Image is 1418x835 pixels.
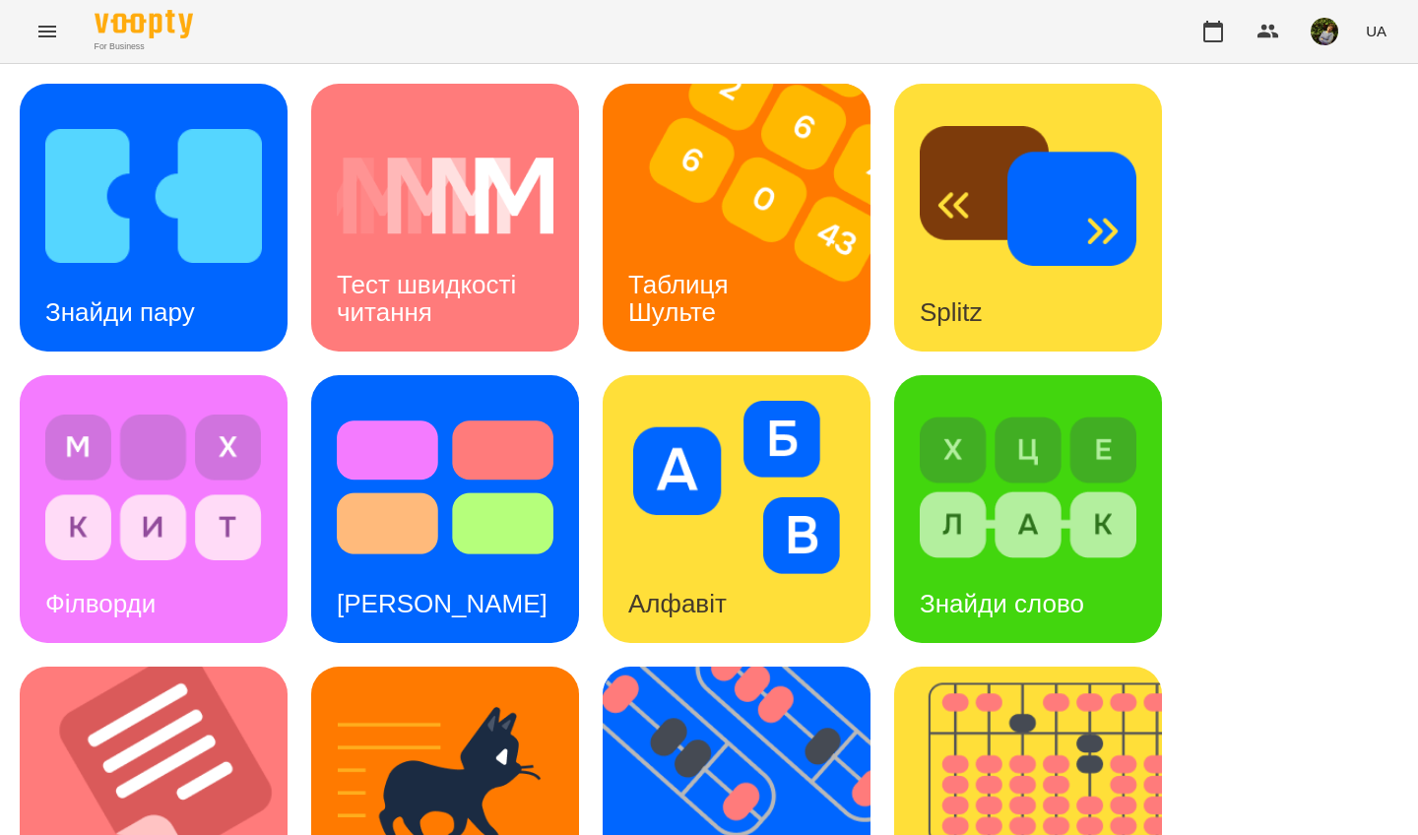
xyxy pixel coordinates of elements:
[45,589,156,618] h3: Філворди
[45,109,262,283] img: Знайди пару
[45,297,195,327] h3: Знайди пару
[24,8,71,55] button: Menu
[603,84,870,352] a: Таблиця ШультеТаблиця Шульте
[603,84,895,352] img: Таблиця Шульте
[1311,18,1338,45] img: b75e9dd987c236d6cf194ef640b45b7d.jpg
[1366,21,1386,41] span: UA
[337,270,523,326] h3: Тест швидкості читання
[337,109,553,283] img: Тест швидкості читання
[45,401,262,574] img: Філворди
[20,84,288,352] a: Знайди паруЗнайди пару
[920,589,1084,618] h3: Знайди слово
[894,84,1162,352] a: SplitzSplitz
[603,375,870,643] a: АлфавітАлфавіт
[920,401,1136,574] img: Знайди слово
[95,10,193,38] img: Voopty Logo
[920,297,983,327] h3: Splitz
[311,375,579,643] a: Тест Струпа[PERSON_NAME]
[628,589,727,618] h3: Алфавіт
[20,375,288,643] a: ФілвордиФілворди
[337,401,553,574] img: Тест Струпа
[1358,13,1394,49] button: UA
[628,401,845,574] img: Алфавіт
[337,589,548,618] h3: [PERSON_NAME]
[920,109,1136,283] img: Splitz
[894,375,1162,643] a: Знайди словоЗнайди слово
[95,40,193,53] span: For Business
[628,270,736,326] h3: Таблиця Шульте
[311,84,579,352] a: Тест швидкості читанняТест швидкості читання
